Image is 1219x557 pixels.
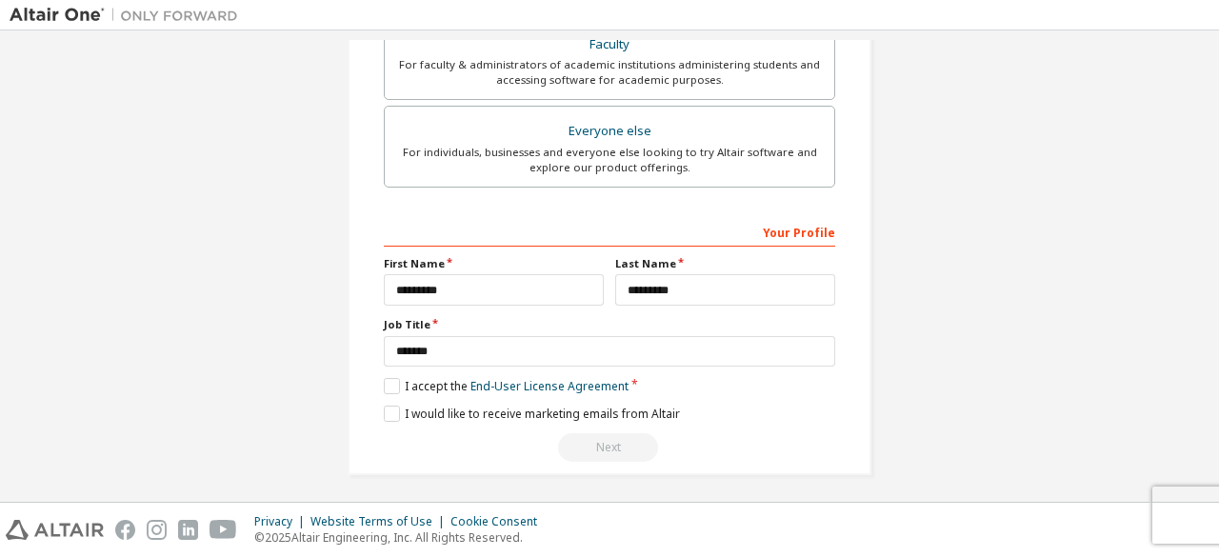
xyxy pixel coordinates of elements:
div: For faculty & administrators of academic institutions administering students and accessing softwa... [396,57,823,88]
div: For individuals, businesses and everyone else looking to try Altair software and explore our prod... [396,145,823,175]
div: Your Profile [384,216,835,247]
img: linkedin.svg [178,520,198,540]
img: youtube.svg [210,520,237,540]
div: Faculty [396,31,823,58]
a: End-User License Agreement [470,378,629,394]
label: I accept the [384,378,629,394]
div: Website Terms of Use [310,514,450,529]
div: Cookie Consent [450,514,549,529]
p: © 2025 Altair Engineering, Inc. All Rights Reserved. [254,529,549,546]
div: Read and acccept EULA to continue [384,433,835,462]
label: Last Name [615,256,835,271]
img: facebook.svg [115,520,135,540]
img: instagram.svg [147,520,167,540]
img: Altair One [10,6,248,25]
label: First Name [384,256,604,271]
div: Everyone else [396,118,823,145]
img: altair_logo.svg [6,520,104,540]
div: Privacy [254,514,310,529]
label: I would like to receive marketing emails from Altair [384,406,680,422]
label: Job Title [384,317,835,332]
